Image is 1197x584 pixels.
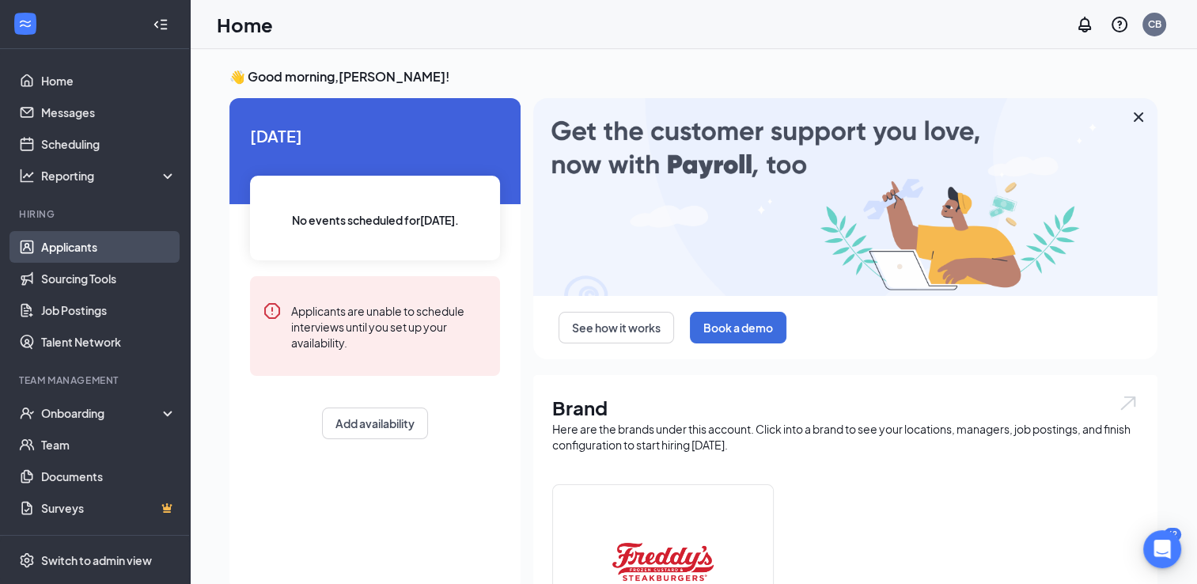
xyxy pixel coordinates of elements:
a: Messages [41,97,176,128]
h3: 👋 Good morning, [PERSON_NAME] ! [229,68,1157,85]
button: Add availability [322,408,428,439]
a: Team [41,429,176,461]
h1: Home [217,11,273,38]
div: CB [1148,17,1161,31]
svg: Collapse [153,17,169,32]
span: [DATE] [250,123,500,148]
div: Reporting [41,168,177,184]
a: Scheduling [41,128,176,160]
svg: Error [263,301,282,320]
svg: Analysis [19,168,35,184]
div: 62 [1164,528,1181,541]
div: Open Intercom Messenger [1143,530,1181,568]
svg: WorkstreamLogo [17,16,33,32]
a: Applicants [41,231,176,263]
svg: QuestionInfo [1110,15,1129,34]
svg: Settings [19,552,35,568]
button: See how it works [559,312,674,343]
svg: Cross [1129,108,1148,127]
span: No events scheduled for [DATE] . [292,211,459,229]
a: SurveysCrown [41,492,176,524]
a: Job Postings [41,294,176,326]
div: Onboarding [41,405,163,421]
a: Home [41,65,176,97]
a: Sourcing Tools [41,263,176,294]
svg: Notifications [1075,15,1094,34]
img: payroll-large.gif [533,98,1157,296]
div: Applicants are unable to schedule interviews until you set up your availability. [291,301,487,351]
a: Documents [41,461,176,492]
div: Here are the brands under this account. Click into a brand to see your locations, managers, job p... [552,421,1138,453]
button: Book a demo [690,312,786,343]
div: Team Management [19,374,173,387]
a: Talent Network [41,326,176,358]
img: open.6027fd2a22e1237b5b06.svg [1118,394,1138,412]
h1: Brand [552,394,1138,421]
svg: UserCheck [19,405,35,421]
div: Switch to admin view [41,552,152,568]
div: Hiring [19,207,173,221]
